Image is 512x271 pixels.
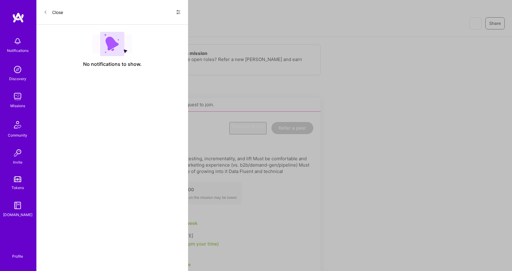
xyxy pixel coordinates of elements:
[10,117,25,132] img: Community
[12,63,24,76] img: discovery
[14,176,21,182] img: tokens
[10,103,25,109] div: Missions
[12,185,24,191] div: Tokens
[12,147,24,159] img: Invite
[12,253,23,259] div: Profile
[13,159,22,165] div: Invite
[3,212,32,218] div: [DOMAIN_NAME]
[12,12,24,23] img: logo
[83,61,142,67] span: No notifications to show.
[10,247,25,259] a: Profile
[92,32,132,56] img: empty
[12,90,24,103] img: teamwork
[9,76,26,82] div: Discovery
[8,132,27,138] div: Community
[44,7,63,17] button: Close
[12,199,24,212] img: guide book
[7,47,29,54] div: Notifications
[12,35,24,47] img: bell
